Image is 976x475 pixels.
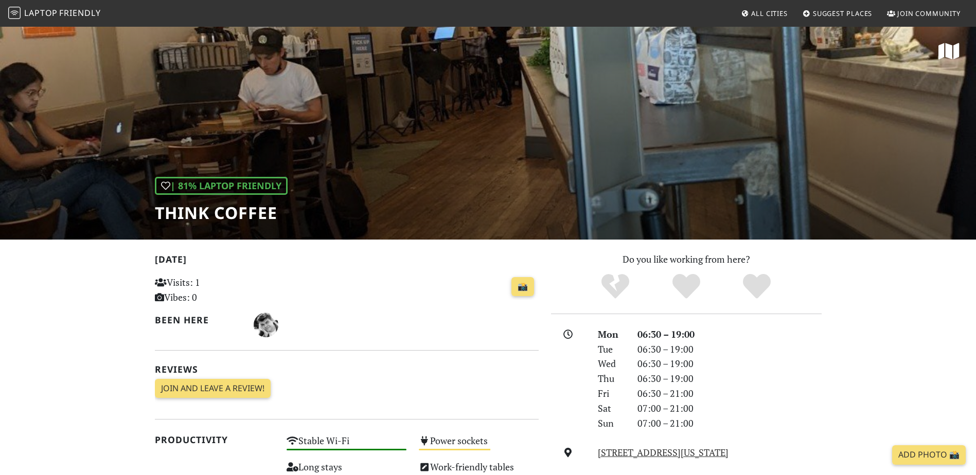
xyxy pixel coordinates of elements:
span: Suggest Places [813,9,873,18]
span: Laptop [24,7,58,19]
h2: [DATE] [155,254,539,269]
span: Friendly [59,7,100,19]
span: Join Community [897,9,961,18]
img: 2406-vlad.jpg [254,313,278,337]
div: 07:00 – 21:00 [631,416,828,431]
h2: Been here [155,315,242,325]
p: Do you like working from here? [551,252,822,267]
img: LaptopFriendly [8,7,21,19]
div: Definitely! [721,272,792,301]
div: Sun [592,416,631,431]
a: Join Community [883,4,965,23]
div: 07:00 – 21:00 [631,401,828,416]
a: Suggest Places [798,4,877,23]
h1: Think Coffee [155,203,288,223]
p: Visits: 1 Vibes: 0 [155,275,275,305]
div: 06:30 – 19:00 [631,356,828,371]
div: 06:30 – 19:00 [631,371,828,386]
a: All Cities [737,4,792,23]
div: Fri [592,386,631,401]
a: 📸 [511,277,534,297]
div: 06:30 – 19:00 [631,327,828,342]
a: [STREET_ADDRESS][US_STATE] [598,446,729,459]
div: Mon [592,327,631,342]
div: Stable Wi-Fi [280,432,413,459]
div: Sat [592,401,631,416]
h2: Reviews [155,364,539,375]
h2: Productivity [155,434,275,445]
div: | 81% Laptop Friendly [155,177,288,195]
a: Join and leave a review! [155,379,271,398]
span: Vlad Sitalo [254,318,278,330]
div: Yes [651,272,722,301]
div: Wed [592,356,631,371]
div: Tue [592,342,631,357]
a: LaptopFriendly LaptopFriendly [8,5,101,23]
div: No [580,272,651,301]
div: 06:30 – 21:00 [631,386,828,401]
div: Power sockets [413,432,545,459]
span: All Cities [751,9,788,18]
div: Thu [592,371,631,386]
div: 06:30 – 19:00 [631,342,828,357]
a: Add Photo 📸 [892,445,966,465]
